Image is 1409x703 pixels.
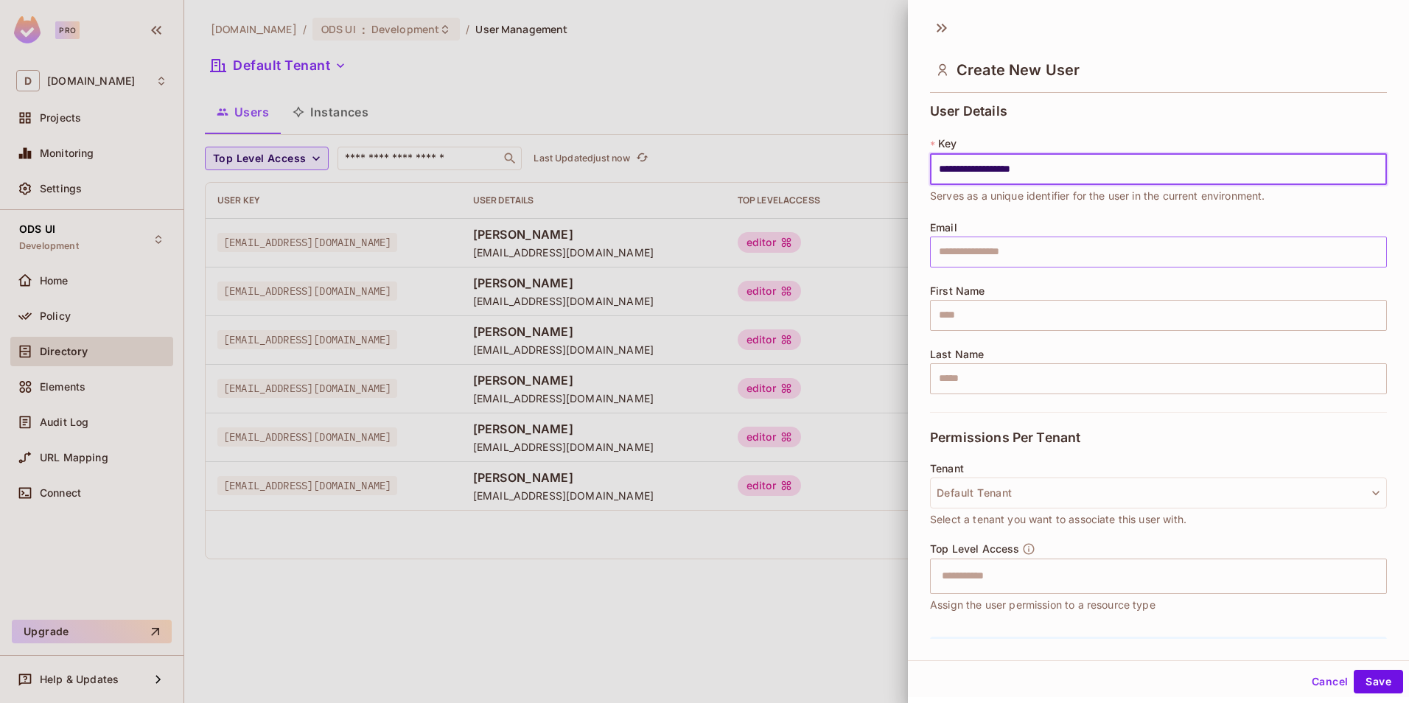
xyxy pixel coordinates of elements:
button: Save [1354,670,1403,693]
button: Open [1379,574,1382,577]
span: Assign the user permission to a resource type [930,597,1155,613]
span: Key [938,138,957,150]
span: User Details [930,104,1007,119]
span: Permissions Per Tenant [930,430,1080,445]
span: Tenant [930,463,964,475]
span: First Name [930,285,985,297]
span: Top Level Access [930,543,1019,555]
span: Last Name [930,349,984,360]
span: Email [930,222,957,234]
span: Serves as a unique identifier for the user in the current environment. [930,188,1265,204]
button: Default Tenant [930,478,1387,508]
span: Select a tenant you want to associate this user with. [930,511,1186,528]
button: Cancel [1306,670,1354,693]
span: Create New User [957,61,1080,79]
